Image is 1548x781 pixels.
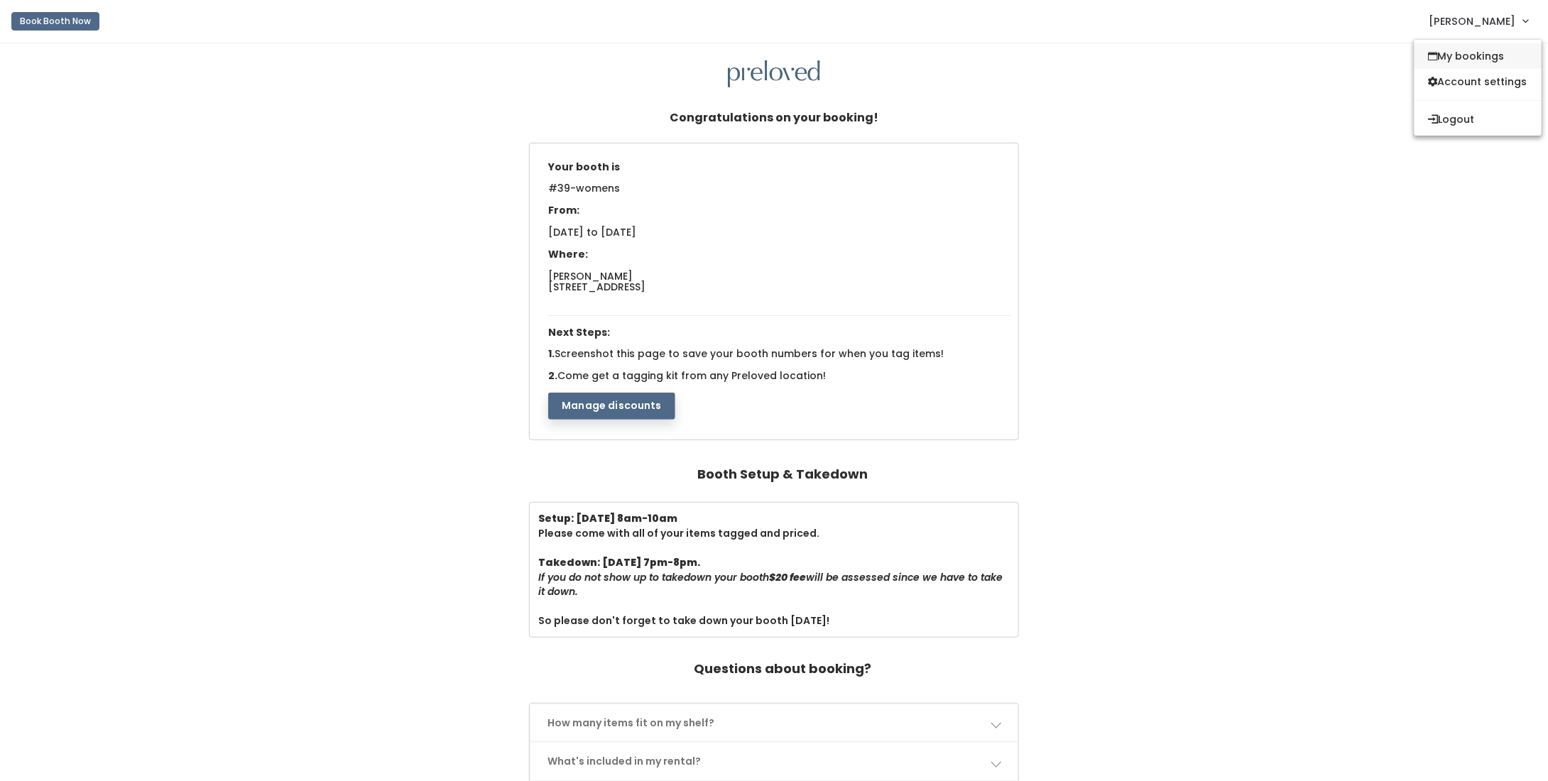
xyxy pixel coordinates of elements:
div: Please come with all of your items tagged and priced. So please don't forget to take down your bo... [538,511,1009,628]
i: If you do not show up to takedown your booth will be assessed since we have to take it down. [538,570,1003,599]
img: preloved logo [728,60,820,88]
span: [PERSON_NAME] [1429,13,1516,29]
a: Book Booth Now [11,6,99,37]
h5: Congratulations on your booking! [670,104,878,131]
a: [PERSON_NAME] [1415,6,1542,36]
a: How many items fit on my shelf? [530,704,1017,742]
b: Takedown: [DATE] 7pm-8pm. [538,555,700,569]
span: Your booth is [548,160,620,174]
h4: Booth Setup & Takedown [697,460,868,488]
h4: Questions about booking? [694,655,871,683]
button: Book Booth Now [11,12,99,31]
b: $20 fee [769,570,806,584]
a: What's included in my rental? [530,743,1017,780]
span: [PERSON_NAME] [STREET_ADDRESS] [548,269,645,294]
b: Setup: [DATE] 8am-10am [538,511,677,525]
a: Manage discounts [548,398,675,413]
span: Come get a tagging kit from any Preloved location! [557,368,826,383]
span: [DATE] to [DATE] [548,225,636,239]
span: From: [548,203,579,217]
div: 1. 2. [541,155,1018,420]
button: Manage discounts [548,393,675,420]
span: Next Steps: [548,325,610,339]
a: Account settings [1415,69,1542,94]
span: Where: [548,247,588,261]
span: #39-womens [548,181,620,204]
a: My bookings [1415,43,1542,69]
button: Logout [1415,106,1542,132]
span: Screenshot this page to save your booth numbers for when you tag items! [555,346,944,361]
